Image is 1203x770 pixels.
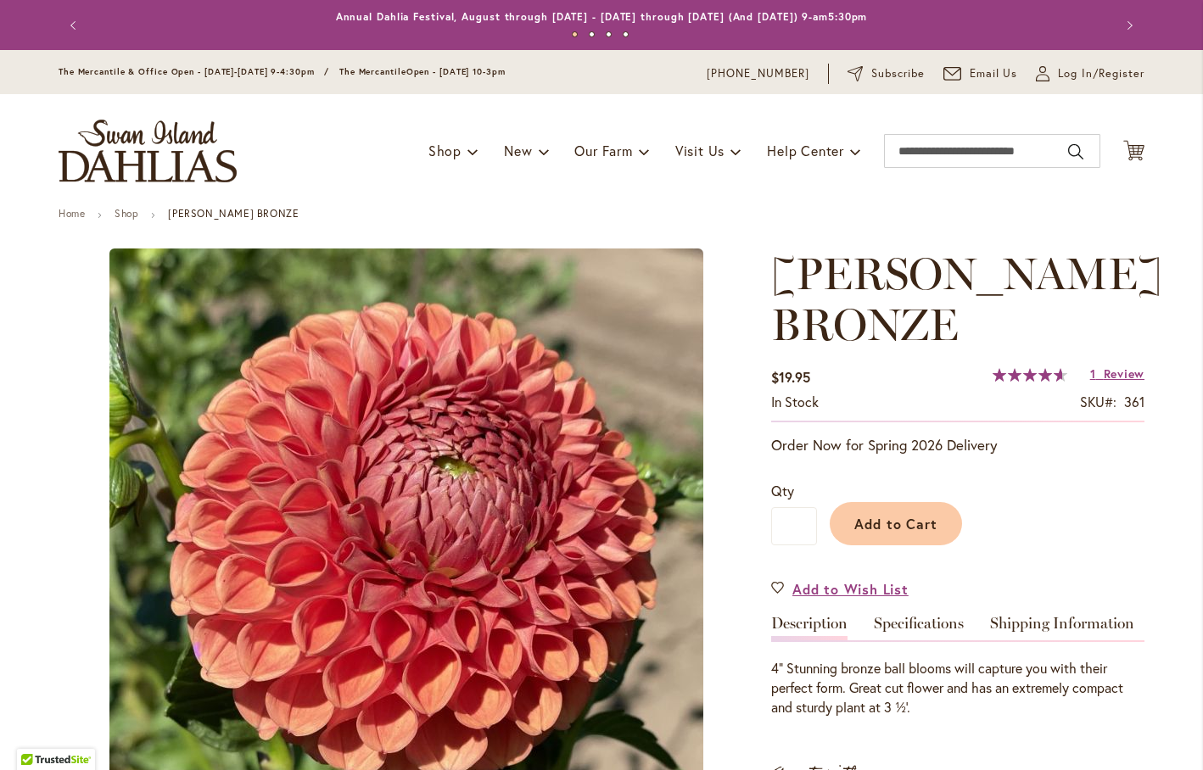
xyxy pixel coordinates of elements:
div: Detailed Product Info [771,616,1144,717]
a: Shop [115,207,138,220]
div: 361 [1124,393,1144,412]
span: $19.95 [771,368,810,386]
span: Help Center [767,142,844,159]
button: 4 of 4 [623,31,629,37]
span: In stock [771,393,819,410]
a: Log In/Register [1036,65,1144,82]
p: Order Now for Spring 2026 Delivery [771,435,1144,455]
span: Qty [771,482,794,499]
a: store logo [59,120,237,182]
a: Description [771,616,848,640]
button: Previous [59,8,92,42]
a: Subscribe [848,65,925,82]
strong: [PERSON_NAME] BRONZE [168,207,299,220]
span: 1 [1090,365,1096,382]
a: Specifications [874,616,964,640]
span: [PERSON_NAME] BRONZE [771,247,1162,351]
p: 4” Stunning bronze ball blooms will capture you with their perfect form. Great cut flower and has... [771,659,1144,717]
span: Review [1104,365,1144,382]
button: Next [1111,8,1144,42]
a: [PHONE_NUMBER] [707,65,809,82]
span: Log In/Register [1058,65,1144,82]
a: Shipping Information [990,616,1134,640]
a: 1 Review [1090,365,1144,382]
span: Subscribe [871,65,925,82]
button: Add to Cart [830,502,962,545]
span: Open - [DATE] 10-3pm [406,66,506,77]
div: 93% [993,368,1067,382]
a: Annual Dahlia Festival, August through [DATE] - [DATE] through [DATE] (And [DATE]) 9-am5:30pm [336,10,868,23]
span: Add to Wish List [792,579,909,599]
span: Shop [428,142,462,159]
span: The Mercantile & Office Open - [DATE]-[DATE] 9-4:30pm / The Mercantile [59,66,406,77]
a: Add to Wish List [771,579,909,599]
button: 3 of 4 [606,31,612,37]
span: Email Us [970,65,1018,82]
span: Add to Cart [854,515,938,533]
button: 1 of 4 [572,31,578,37]
button: 2 of 4 [589,31,595,37]
span: Visit Us [675,142,725,159]
div: Availability [771,393,819,412]
a: Home [59,207,85,220]
span: Our Farm [574,142,632,159]
a: Email Us [943,65,1018,82]
strong: SKU [1080,393,1116,410]
span: New [504,142,532,159]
